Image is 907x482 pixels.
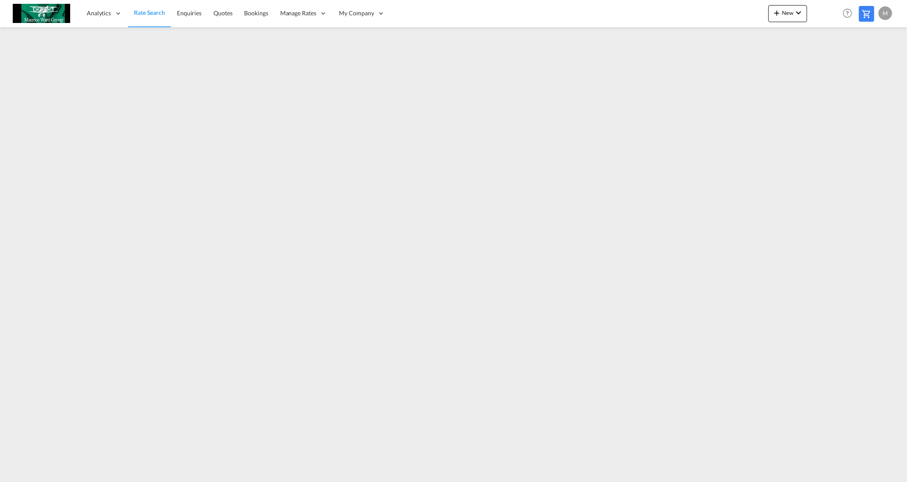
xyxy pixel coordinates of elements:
[879,6,892,20] div: M
[87,9,111,17] span: Analytics
[280,9,316,17] span: Manage Rates
[840,6,855,20] span: Help
[772,8,782,18] md-icon: icon-plus 400-fg
[840,6,859,21] div: Help
[339,9,374,17] span: My Company
[213,9,232,17] span: Quotes
[134,9,165,16] span: Rate Search
[793,8,804,18] md-icon: icon-chevron-down
[245,9,268,17] span: Bookings
[13,4,70,23] img: c6e8db30f5a511eea3e1ab7543c40fcc.jpg
[772,9,804,16] span: New
[177,9,202,17] span: Enquiries
[768,5,807,22] button: icon-plus 400-fgNewicon-chevron-down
